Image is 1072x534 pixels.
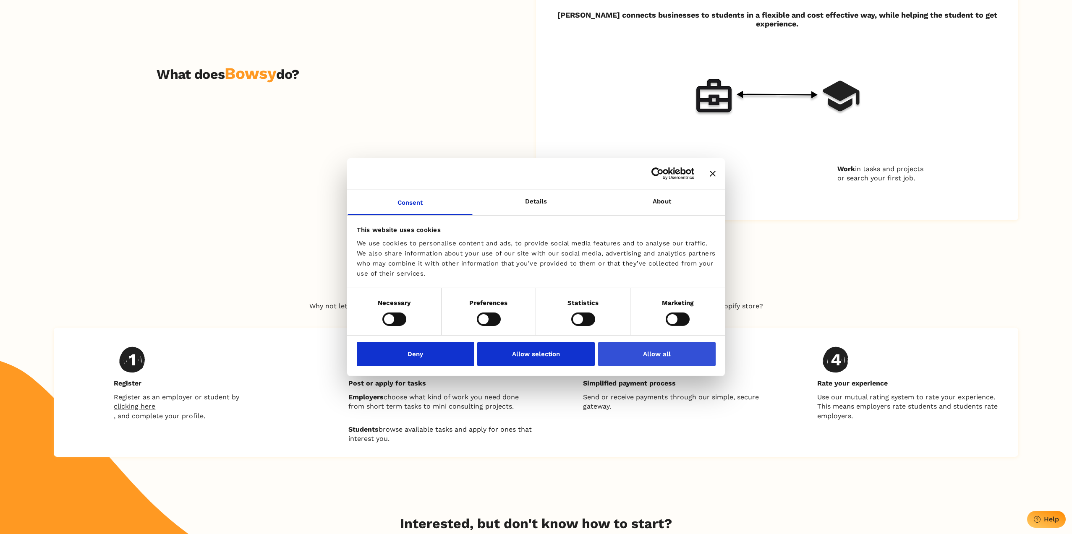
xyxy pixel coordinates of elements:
[347,190,473,215] a: Consent
[735,91,819,102] img: Arrow icon
[268,302,804,311] p: Why not let qualified freelancer students prepare your business plan, create your website, manage...
[400,516,672,531] h2: Interested, but don't know how to start?
[378,299,410,306] strong: Necessary
[225,64,276,83] span: Bowsy
[114,393,239,421] p: Register as an employer or student by , and complete your profile.
[114,402,239,411] a: clicking here
[473,190,599,215] a: Details
[114,379,141,388] p: Register
[357,342,474,366] button: Deny
[837,164,923,183] p: in tasks and projects or search your first job.
[599,190,725,215] a: About
[348,425,536,444] p: browse available tasks and apply for ones that interest you.
[348,393,536,412] p: choose what kind of work you need done from short term tasks to mini consulting projects.
[357,238,716,278] div: We use cookies to personalise content and ads, to provide social media features and to analyse ou...
[583,393,771,412] p: Send or receive payments through our simple, secure gateway.
[477,342,595,366] button: Allow selection
[567,299,599,306] strong: Statistics
[817,342,854,378] img: svg%3e
[837,165,855,173] strong: Work
[817,379,888,388] p: Rate your experience
[129,350,136,370] h2: 1
[557,10,997,29] strong: [PERSON_NAME] connects businesses to students in a flexible and cost effective way, while helping...
[621,167,694,180] a: Usercentrics Cookiebot - opens in a new window
[693,76,735,117] img: Wallet icon
[469,299,507,306] strong: Preferences
[348,379,426,388] p: Post or apply for tasks
[348,425,379,433] b: Students
[817,393,995,402] p: Use our mutual rating system to rate your experience.
[1027,511,1066,528] button: Help
[817,402,1005,421] p: This means employers rate students and students rate employers.
[583,379,676,388] p: Simplified payment process
[662,299,694,306] strong: Marketing
[710,171,716,177] button: Close banner
[348,393,384,401] b: Employers
[831,350,841,370] h2: 4
[1044,515,1059,523] div: Help
[819,76,861,117] img: Mortarboard icon
[598,342,716,366] button: Allow all
[114,342,151,378] img: svg%3e
[357,225,716,235] div: This website uses cookies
